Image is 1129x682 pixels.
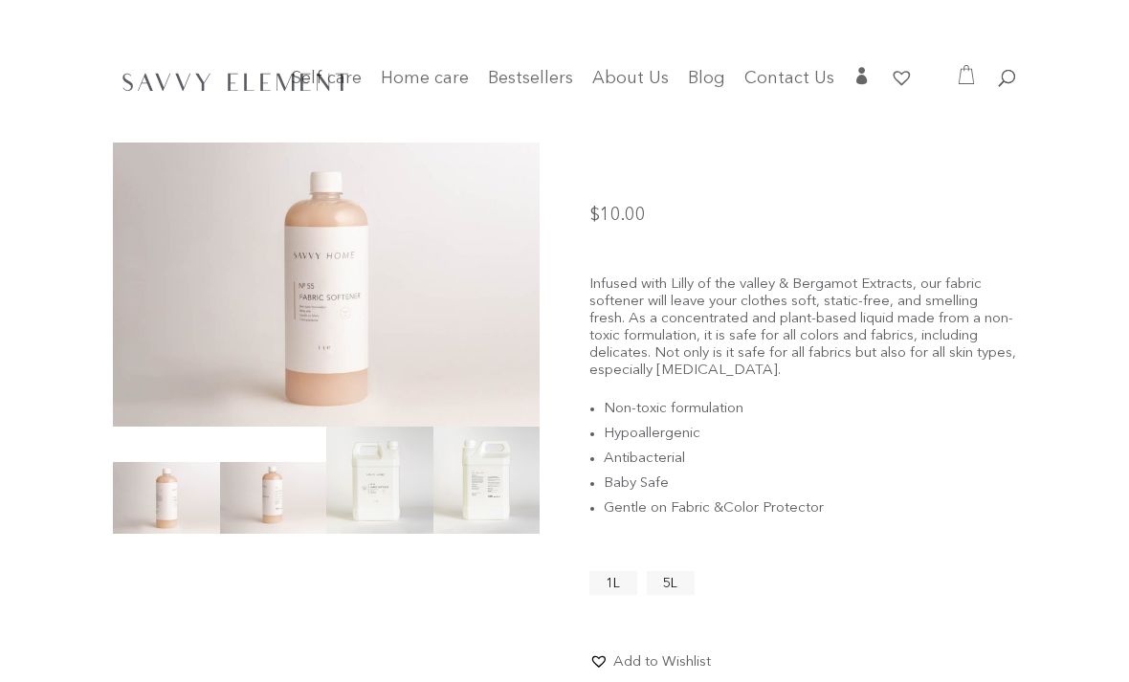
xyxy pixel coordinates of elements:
[589,207,646,225] bdi: 10.00
[723,501,824,516] span: Color Protector
[589,276,1016,397] p: Infused with Lilly of the valley & Bergamot Extracts, our fabric softener will leave your clothes...
[589,571,637,595] li: 1L
[113,462,220,533] img: Fabric Softener - Image 2
[853,67,871,99] a: 
[604,501,723,516] span: Gentle on Fabric &
[606,577,620,590] span: 1L
[592,72,669,99] a: About Us
[604,427,700,441] span: Hypoallergenic
[688,72,725,99] a: Blog
[604,402,743,416] span: Non-toxic formulation
[613,655,711,670] span: Add to Wishlist
[853,67,871,84] span: 
[488,72,573,99] a: Bestsellers
[220,462,327,533] img: Fabric Softener - Image 3
[647,571,695,595] li: 5L
[433,427,541,534] img: Fabric Softener - Image 5
[663,577,677,590] span: 5L
[589,207,600,225] span: $
[744,72,834,99] a: Contact Us
[604,472,1016,496] li: Baby Safe
[604,447,1016,472] li: Antibacterial
[117,66,354,97] img: SavvyElement
[326,427,433,534] img: Fabric Softener - Image 4
[589,651,711,671] a: Add to Wishlist
[113,143,540,427] img: Fabric Softener by Savvy Element
[381,72,469,110] a: Home care
[292,72,362,110] a: Self care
